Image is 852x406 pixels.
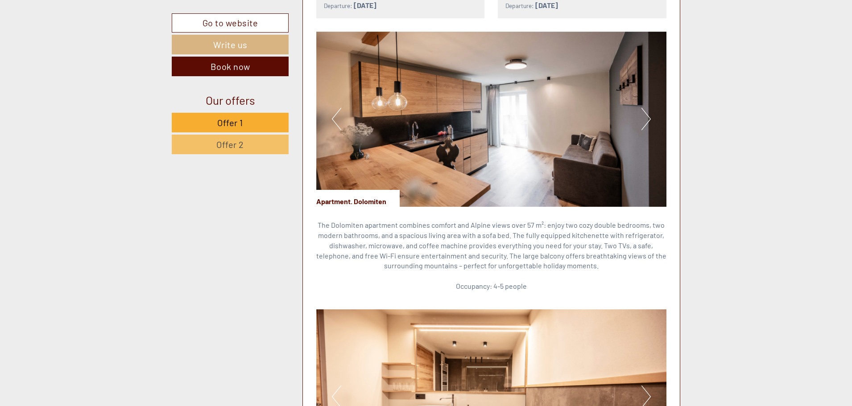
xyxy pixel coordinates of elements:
a: Book now [172,57,289,76]
div: Our offers [172,92,289,108]
a: Write us [172,35,289,54]
b: [DATE] [535,1,558,9]
img: image [316,32,667,207]
div: [DATE] [159,7,192,22]
button: Previous [332,108,341,130]
small: Departure: [505,2,534,9]
div: Apartment. Dolomiten [316,190,400,207]
small: 09:50 [13,43,108,49]
b: [DATE] [354,1,376,9]
p: The Dolomiten apartment combines comfort and Alpine views over 57 m²: enjoy two cozy double bedro... [316,220,667,291]
div: Hello, how can we help you? [7,24,112,51]
button: Send [302,231,351,250]
span: Offer 1 [217,117,243,128]
button: Next [641,108,651,130]
span: Offer 2 [216,139,244,150]
a: Go to website [172,13,289,33]
small: Departure: [324,2,352,9]
div: Appartements & Wellness [PERSON_NAME] [13,26,108,33]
